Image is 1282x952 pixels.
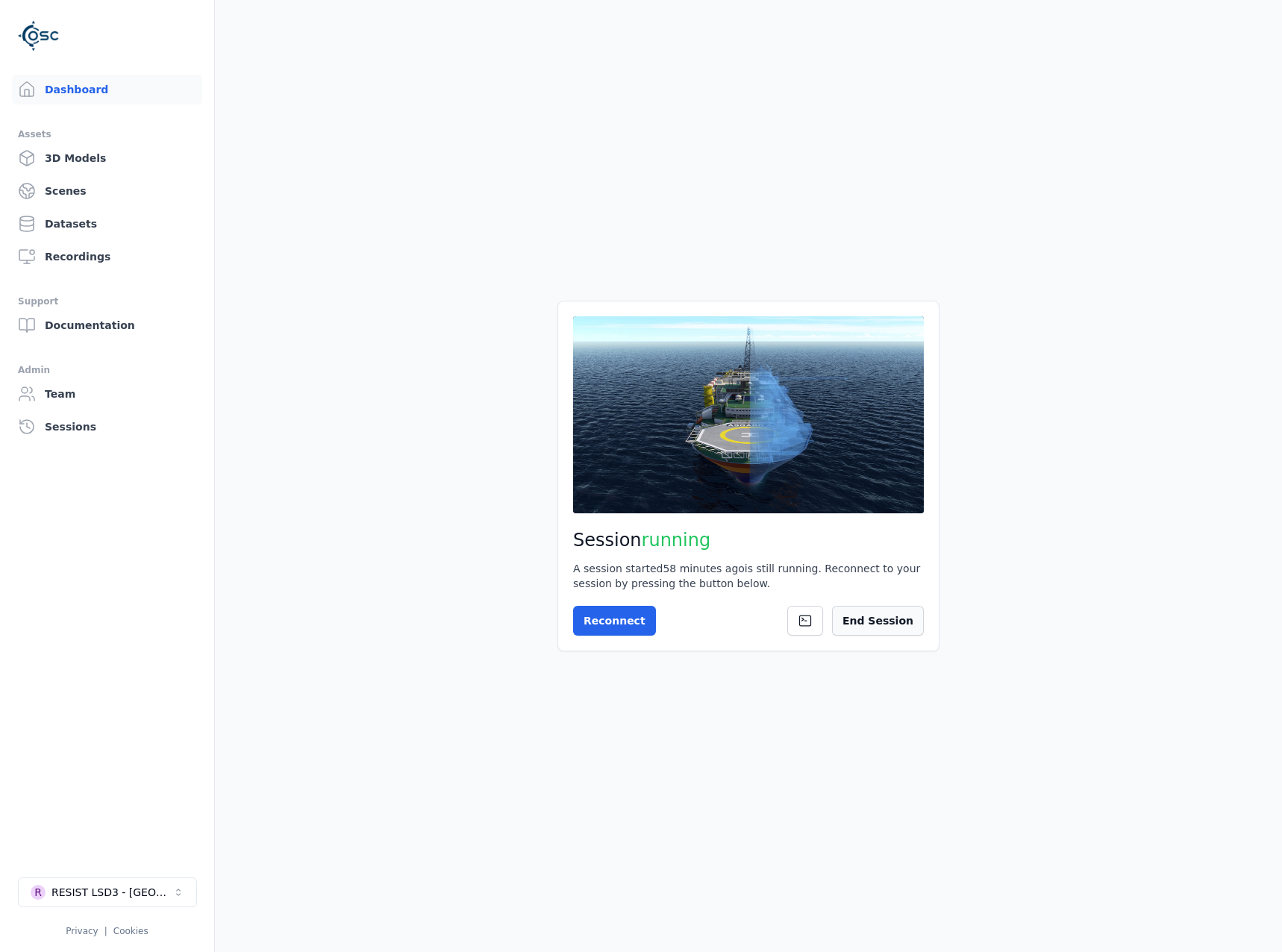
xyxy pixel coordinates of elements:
[104,926,107,936] span: |
[66,926,98,936] a: Privacy
[12,379,202,409] a: Team
[573,528,924,552] h2: Session
[12,209,202,239] a: Datasets
[18,292,196,310] div: Support
[573,561,924,591] div: A session started 58 minutes ago is still running. Reconnect to your session by pressing the butt...
[51,885,172,900] div: RESIST LSD3 - [GEOGRAPHIC_DATA]
[12,242,202,272] a: Recordings
[113,926,148,936] a: Cookies
[18,15,60,57] img: Logo
[18,877,197,907] button: Select a workspace
[832,606,924,636] button: End Session
[573,606,656,636] button: Reconnect
[642,530,711,551] span: running
[18,361,196,379] div: Admin
[12,143,202,173] a: 3D Models
[18,125,196,143] div: Assets
[12,412,202,442] a: Sessions
[31,885,46,900] div: R
[12,176,202,206] a: Scenes
[12,75,202,104] a: Dashboard
[12,310,202,340] a: Documentation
